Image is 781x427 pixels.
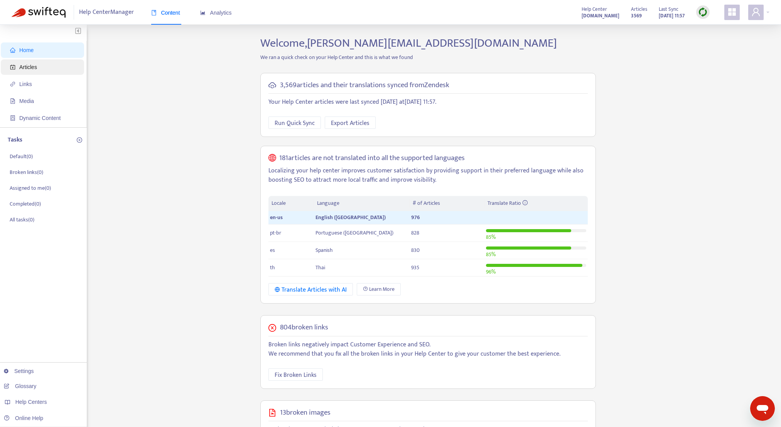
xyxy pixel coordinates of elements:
span: Export Articles [331,118,369,128]
span: close-circle [268,324,276,332]
button: Export Articles [325,116,376,129]
span: Articles [19,64,37,70]
p: Assigned to me ( 0 ) [10,184,51,192]
span: 96 % [486,267,496,276]
span: file-image [268,409,276,417]
span: Fix Broken Links [275,370,317,380]
span: 828 [411,228,419,237]
span: Home [19,47,34,53]
img: Swifteq [12,7,66,18]
div: Translate Ratio [487,199,585,208]
a: Settings [4,368,34,374]
strong: 3569 [631,12,642,20]
iframe: Button to launch messaging window [750,396,775,421]
strong: [DATE] 11:57 [659,12,685,20]
span: Media [19,98,34,104]
span: link [10,81,15,87]
span: container [10,115,15,121]
span: 976 [411,213,420,222]
span: user [751,7,761,17]
th: Locale [268,196,314,211]
p: Broken links negatively impact Customer Experience and SEO. We recommend that you fix all the bro... [268,340,588,359]
span: 830 [411,246,420,255]
p: We ran a quick check on your Help Center and this is what we found [255,53,602,61]
span: Links [19,81,32,87]
span: Content [151,10,180,16]
span: Spanish [315,246,333,255]
a: Glossary [4,383,36,389]
span: Welcome, [PERSON_NAME][EMAIL_ADDRESS][DOMAIN_NAME] [260,34,557,53]
p: Completed ( 0 ) [10,200,41,208]
span: 935 [411,263,419,272]
h5: 804 broken links [280,323,328,332]
span: book [151,10,157,15]
strong: [DOMAIN_NAME] [582,12,619,20]
span: Dynamic Content [19,115,61,121]
span: Articles [631,5,647,14]
span: appstore [727,7,737,17]
span: Help Center [582,5,607,14]
span: Thai [315,263,325,272]
button: Translate Articles with AI [268,283,353,295]
span: account-book [10,64,15,70]
button: Run Quick Sync [268,116,321,129]
th: Language [314,196,410,211]
span: Help Centers [15,399,47,405]
span: area-chart [200,10,206,15]
span: English ([GEOGRAPHIC_DATA]) [315,213,386,222]
p: Default ( 0 ) [10,152,33,160]
span: cloud-sync [268,81,276,89]
span: plus-circle [77,137,82,143]
h5: 181 articles are not translated into all the supported languages [279,154,465,163]
span: file-image [10,98,15,104]
button: Fix Broken Links [268,368,323,381]
span: th [270,263,275,272]
a: Learn More [357,283,401,295]
span: 85 % [486,250,496,259]
span: Portuguese ([GEOGRAPHIC_DATA]) [315,228,393,237]
span: en-us [270,213,283,222]
h5: 3,569 articles and their translations synced from Zendesk [280,81,449,90]
span: es [270,246,275,255]
span: home [10,47,15,53]
h5: 13 broken images [280,408,331,417]
a: [DOMAIN_NAME] [582,11,619,20]
span: pt-br [270,228,281,237]
a: Online Help [4,415,43,421]
span: 85 % [486,233,496,241]
div: Translate Articles with AI [275,285,347,295]
p: Tasks [8,135,22,145]
span: global [268,154,276,163]
th: # of Articles [410,196,484,211]
span: Analytics [200,10,232,16]
span: Help Center Manager [79,5,134,20]
p: Broken links ( 0 ) [10,168,43,176]
img: sync.dc5367851b00ba804db3.png [698,7,708,17]
span: Last Sync [659,5,678,14]
span: Learn More [369,285,395,294]
span: Run Quick Sync [275,118,315,128]
p: All tasks ( 0 ) [10,216,34,224]
p: Localizing your help center improves customer satisfaction by providing support in their preferre... [268,166,588,185]
p: Your Help Center articles were last synced [DATE] at [DATE] 11:57 . [268,98,588,107]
